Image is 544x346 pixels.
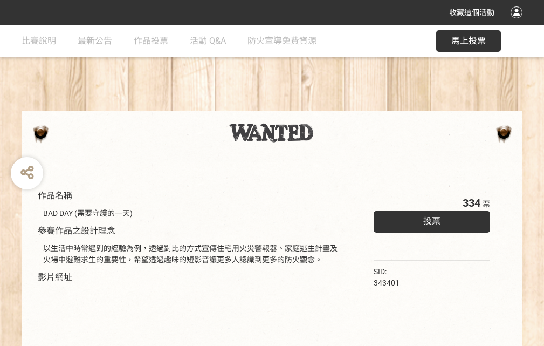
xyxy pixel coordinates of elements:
span: 最新公告 [78,36,112,46]
span: 投票 [423,216,440,226]
span: 收藏這個活動 [449,8,494,17]
span: 334 [463,196,480,209]
a: 防火宣導免費資源 [247,25,316,57]
span: 票 [483,200,490,208]
a: 最新公告 [78,25,112,57]
span: 活動 Q&A [190,36,226,46]
iframe: Facebook Share [402,266,456,277]
span: 影片網址 [38,272,72,282]
span: 防火宣導免費資源 [247,36,316,46]
a: 比賽說明 [22,25,56,57]
span: 比賽說明 [22,36,56,46]
span: 作品名稱 [38,191,72,201]
span: 馬上投票 [451,36,486,46]
button: 馬上投票 [436,30,501,52]
a: 作品投票 [134,25,168,57]
span: 作品投票 [134,36,168,46]
span: 參賽作品之設計理念 [38,226,115,236]
div: 以生活中時常遇到的經驗為例，透過對比的方式宣傳住宅用火災警報器、家庭逃生計畫及火場中避難求生的重要性，希望透過趣味的短影音讓更多人認識到更多的防火觀念。 [43,243,341,266]
a: 活動 Q&A [190,25,226,57]
span: SID: 343401 [374,267,400,287]
div: BAD DAY (需要守護的一天) [43,208,341,219]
